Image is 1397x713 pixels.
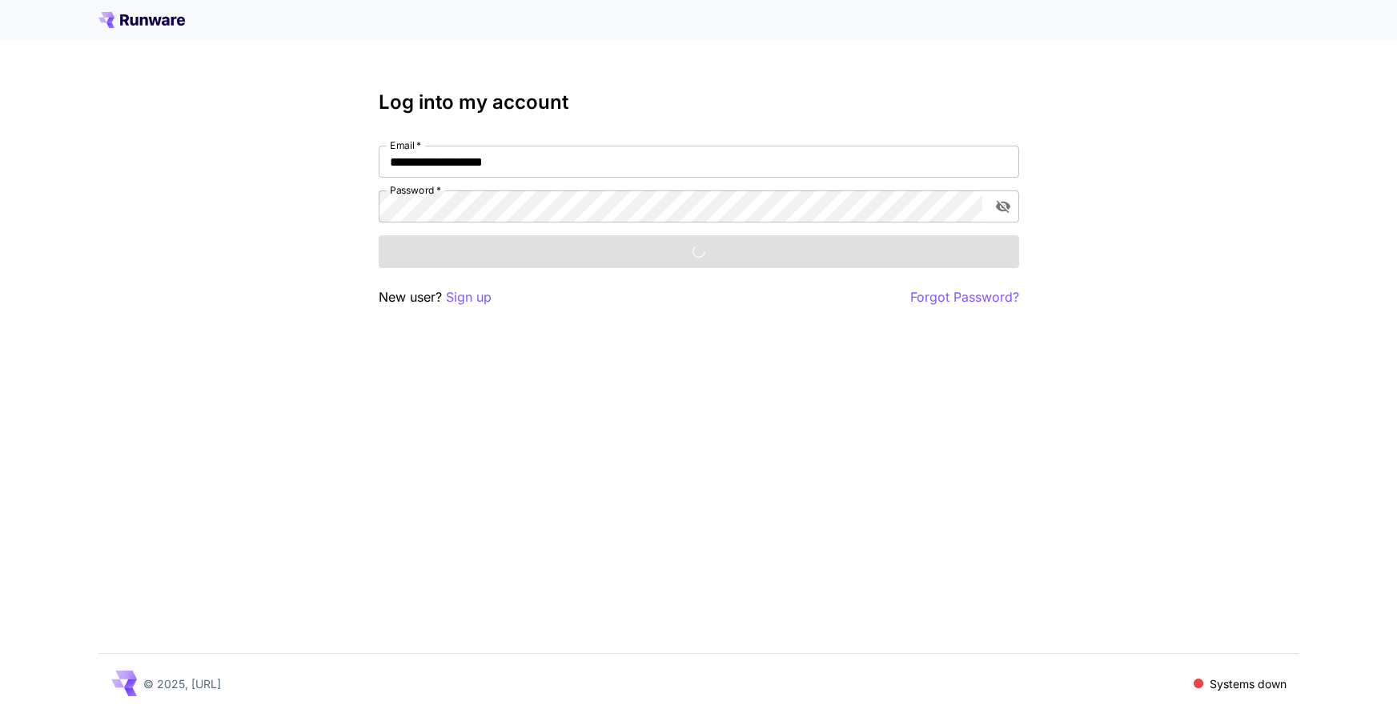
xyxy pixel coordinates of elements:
p: Systems down [1210,675,1287,692]
button: Forgot Password? [910,287,1019,307]
button: Sign up [446,287,492,307]
button: toggle password visibility [989,192,1018,221]
h3: Log into my account [379,91,1019,114]
p: New user? [379,287,492,307]
p: © 2025, [URL] [143,675,221,692]
label: Email [390,138,421,152]
label: Password [390,183,441,197]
